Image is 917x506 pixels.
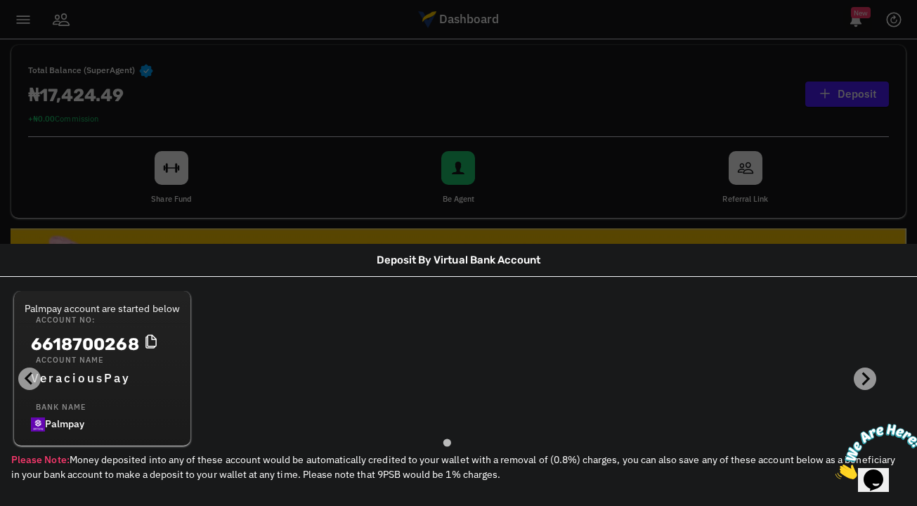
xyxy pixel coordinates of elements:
span: Money deposited into any of these account would be automatically credited to your wallet with a r... [11,453,895,481]
b: Please Note: [11,453,70,466]
button: Next slide [854,368,876,390]
h5: Deposit By Virtual Bank Account [14,245,903,275]
h1: 6618700268 [31,333,160,355]
button: Go to slide 1 [443,439,451,446]
iframe: chat widget [830,418,917,485]
span: Account Name [31,355,131,366]
img: Chat attention grabber [6,6,93,61]
span: Bank Name [31,402,91,413]
div: VeraciousPay [31,355,131,388]
span: Account No: [31,315,160,326]
div: Palmpay [31,402,91,432]
button: Previous slide [18,368,41,390]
